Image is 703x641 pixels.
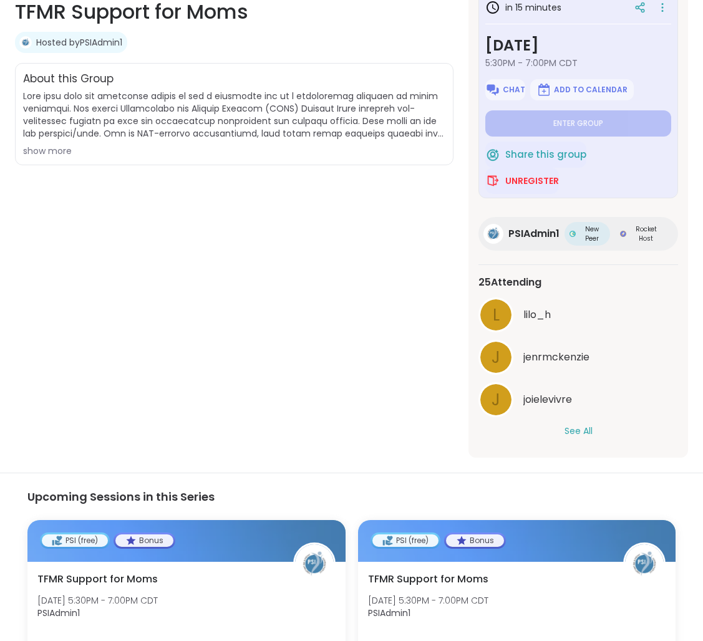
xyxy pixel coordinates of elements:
[505,175,559,187] span: Unregister
[553,118,603,128] span: Enter group
[368,594,488,607] span: [DATE] 5:30PM - 7:00PM CDT
[485,34,671,57] h3: [DATE]
[554,85,628,95] span: Add to Calendar
[570,231,576,237] img: New Peer
[372,534,439,547] div: PSI (free)
[478,340,678,375] a: jjenrmckenzie
[503,85,525,95] span: Chat
[565,425,593,438] button: See All
[36,36,122,49] a: Hosted byPSIAdmin1
[485,110,671,137] button: Enter group
[505,148,586,162] span: Share this group
[485,142,586,168] button: Share this group
[37,572,158,587] span: TFMR Support for Moms
[493,303,500,327] span: l
[625,544,664,583] img: PSIAdmin1
[485,82,500,97] img: ShareWell Logomark
[508,226,560,241] span: PSIAdmin1
[485,173,500,188] img: ShareWell Logomark
[478,275,541,290] span: 25 Attending
[23,90,445,140] span: Lore ipsu dolo sit ametconse adipis el sed d eiusmodte inc ut l etdoloremag aliquaen ad minim ven...
[115,534,173,547] div: Bonus
[23,145,445,157] div: show more
[27,488,676,505] h3: Upcoming Sessions in this Series
[23,71,114,87] h2: About this Group
[620,231,626,237] img: Rocket Host
[485,147,500,162] img: ShareWell Logomark
[295,544,334,583] img: PSIAdmin1
[37,594,158,607] span: [DATE] 5:30PM - 7:00PM CDT
[629,224,663,243] span: Rocket Host
[523,392,572,407] span: joielevivre
[37,607,80,619] b: PSIAdmin1
[523,307,551,322] span: lilo_h
[523,350,589,365] span: jenrmckenzie
[478,297,678,332] a: llilo_h
[446,534,504,547] div: Bonus
[483,224,503,244] img: PSIAdmin1
[492,345,500,370] span: j
[42,534,108,547] div: PSI (free)
[530,79,634,100] button: Add to Calendar
[578,224,605,243] span: New Peer
[492,388,500,412] span: j
[485,57,671,69] span: 5:30PM - 7:00PM CDT
[368,607,410,619] b: PSIAdmin1
[536,82,551,97] img: ShareWell Logomark
[485,168,559,194] button: Unregister
[19,36,32,49] img: PSIAdmin1
[478,217,678,251] a: PSIAdmin1PSIAdmin1New PeerNew PeerRocket HostRocket Host
[368,572,488,587] span: TFMR Support for Moms
[478,382,678,417] a: jjoielevivre
[485,79,525,100] button: Chat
